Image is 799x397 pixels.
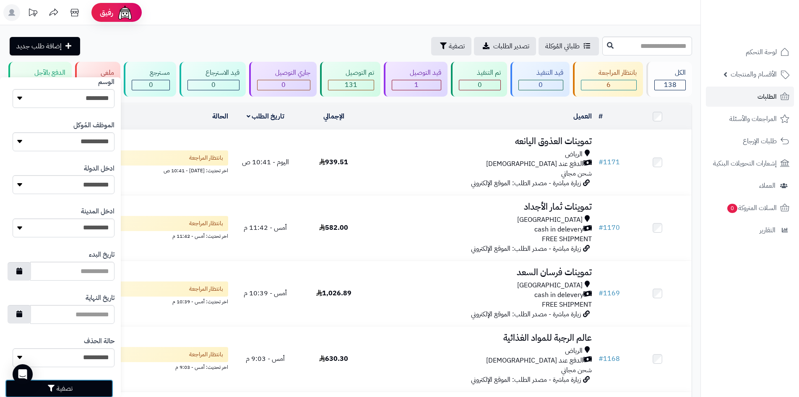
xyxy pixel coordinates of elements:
div: الكل [654,68,686,78]
h3: تموينات ثمار الأجداد [371,202,592,212]
div: 0 [258,80,310,90]
a: قيد التوصيل 1 [382,62,449,97]
span: الطلبات [757,91,777,103]
div: تم التوصيل [328,68,375,78]
span: # [599,354,603,364]
label: ادخل الدولة [84,164,115,174]
a: العملاء [706,176,794,196]
div: قيد التوصيل [392,68,441,78]
span: إشعارات التحويلات البنكية [713,158,777,169]
a: جاري التوصيل 0 [247,62,318,97]
label: ادخل المدينة [81,207,115,216]
div: 6 [581,80,637,90]
a: مسترجع 0 [122,62,178,97]
a: الإجمالي [323,111,344,121]
span: 1 [414,80,419,90]
span: زيارة مباشرة - مصدر الطلب: الموقع الإلكتروني [471,244,581,254]
span: 582.00 [319,223,348,233]
span: السلات المتروكة [726,202,777,214]
span: لوحة التحكم [746,46,777,58]
a: الكل138 [645,62,694,97]
a: طلبات الإرجاع [706,131,794,151]
span: تصفية [449,41,465,51]
label: تاريخ النهاية [86,293,115,303]
label: تاريخ البدء [89,250,115,260]
span: طلبات الإرجاع [743,135,777,147]
span: شحن مجاني [561,365,592,375]
a: #1171 [599,157,620,167]
a: لوحة التحكم [706,42,794,62]
div: قيد التنفيذ [518,68,563,78]
span: إضافة طلب جديد [16,41,62,51]
div: قيد الاسترجاع [187,68,239,78]
a: الطلبات [706,87,794,107]
div: الدفع بالآجل [16,68,65,78]
div: 131 [328,80,374,90]
span: 0 [211,80,216,90]
a: #1170 [599,223,620,233]
a: إضافة طلب جديد [10,37,80,55]
span: الأقسام والمنتجات [731,68,777,80]
a: الدفع بالآجل 0 [7,62,73,97]
span: المراجعات والأسئلة [729,113,777,125]
span: تصدير الطلبات [493,41,529,51]
span: الدفع عند [DEMOGRAPHIC_DATA] [486,356,583,365]
div: ملغي [83,68,115,78]
div: 1 [392,80,441,90]
div: 0 [519,80,563,90]
span: # [599,288,603,298]
span: 6 [606,80,611,90]
div: 0 [459,80,500,90]
button: تصفية [431,37,471,55]
h3: عالم الرجبة للمواد الغذائية [371,333,592,343]
img: ai-face.png [117,4,133,21]
div: Open Intercom Messenger [13,364,33,384]
div: بانتظار المراجعة [581,68,637,78]
span: 939.51 [319,157,348,167]
span: بانتظار المراجعة [189,285,223,293]
span: [GEOGRAPHIC_DATA] [517,281,583,290]
span: رفيق [100,8,113,18]
span: التقارير [760,224,776,236]
a: #1168 [599,354,620,364]
div: جاري التوصيل [257,68,310,78]
span: FREE SHIPMENT [542,234,592,244]
div: 0 [188,80,239,90]
span: العملاء [759,180,776,192]
span: cash in delevery [534,225,583,234]
span: cash in delevery [534,290,583,300]
span: شحن مجاني [561,168,592,179]
a: المراجعات والأسئلة [706,109,794,129]
span: 131 [345,80,357,90]
a: إشعارات التحويلات البنكية [706,153,794,174]
span: بانتظار المراجعة [189,350,223,359]
a: التقارير [706,220,794,240]
a: #1169 [599,288,620,298]
a: طلباتي المُوكلة [539,37,599,55]
a: السلات المتروكة0 [706,198,794,218]
span: بانتظار المراجعة [189,219,223,228]
a: تحديثات المنصة [22,4,43,23]
span: الرياض [565,346,583,356]
label: الموظف المُوكل [73,121,115,130]
span: اليوم - 10:41 ص [242,157,289,167]
a: قيد التنفيذ 0 [509,62,571,97]
a: قيد الاسترجاع 0 [178,62,247,97]
a: تصدير الطلبات [474,37,536,55]
div: تم التنفيذ [459,68,501,78]
div: 0 [132,80,169,90]
span: 630.30 [319,354,348,364]
span: زيارة مباشرة - مصدر الطلب: الموقع الإلكتروني [471,375,581,385]
h3: تموينات العذوق اليانعه [371,137,592,146]
h3: تموينات فرسان السعد [371,268,592,277]
a: تم التنفيذ 0 [449,62,509,97]
span: 0 [539,80,543,90]
span: 0 [478,80,482,90]
a: تم التوصيل 131 [318,62,383,97]
span: زيارة مباشرة - مصدر الطلب: الموقع الإلكتروني [471,309,581,319]
span: طلباتي المُوكلة [545,41,580,51]
span: FREE SHIPMENT [542,300,592,310]
span: 0 [281,80,286,90]
a: # [599,111,603,121]
span: الدفع عند [DEMOGRAPHIC_DATA] [486,159,583,169]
